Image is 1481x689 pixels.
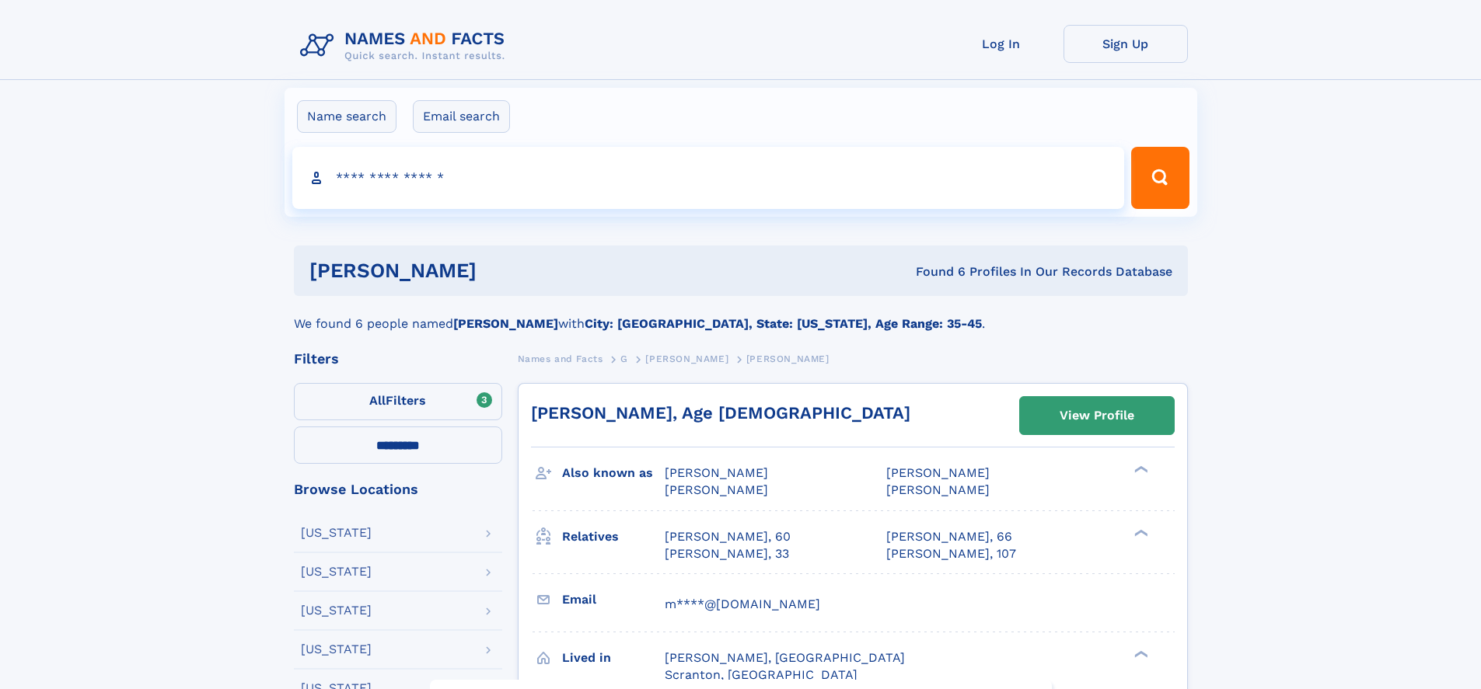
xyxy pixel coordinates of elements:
a: [PERSON_NAME] [645,349,728,368]
a: Names and Facts [518,349,603,368]
label: Name search [297,100,396,133]
div: View Profile [1060,398,1134,433]
a: View Profile [1020,397,1174,434]
span: [PERSON_NAME] [665,465,768,480]
div: Found 6 Profiles In Our Records Database [696,263,1172,280]
span: Scranton, [GEOGRAPHIC_DATA] [665,667,858,682]
button: Search Button [1131,147,1189,209]
h3: Lived in [562,645,665,671]
span: [PERSON_NAME] [886,482,990,497]
a: Sign Up [1064,25,1188,63]
div: Browse Locations [294,482,502,496]
a: [PERSON_NAME], 66 [886,528,1012,545]
div: ❯ [1130,465,1149,475]
img: Logo Names and Facts [294,25,518,67]
h3: Email [562,586,665,613]
div: [US_STATE] [301,604,372,617]
label: Email search [413,100,510,133]
a: [PERSON_NAME], 33 [665,545,789,562]
label: Filters [294,383,502,420]
div: Filters [294,352,502,366]
span: [PERSON_NAME], [GEOGRAPHIC_DATA] [665,650,905,665]
span: [PERSON_NAME] [645,353,728,364]
div: ❯ [1130,527,1149,538]
div: ❯ [1130,649,1149,659]
span: [PERSON_NAME] [665,482,768,497]
h3: Also known as [562,460,665,486]
input: search input [292,147,1125,209]
a: G [620,349,628,368]
span: [PERSON_NAME] [746,353,830,364]
div: [US_STATE] [301,527,372,539]
b: City: [GEOGRAPHIC_DATA], State: [US_STATE], Age Range: 35-45 [585,316,982,331]
a: [PERSON_NAME], 60 [665,528,791,545]
a: Log In [939,25,1064,63]
span: All [369,393,386,408]
h1: [PERSON_NAME] [309,261,697,280]
div: We found 6 people named with . [294,296,1188,333]
a: [PERSON_NAME], 107 [886,545,1016,562]
h3: Relatives [562,524,665,550]
a: [PERSON_NAME], Age [DEMOGRAPHIC_DATA] [531,403,910,423]
div: [US_STATE] [301,643,372,656]
b: [PERSON_NAME] [453,316,558,331]
div: [US_STATE] [301,565,372,578]
span: [PERSON_NAME] [886,465,990,480]
span: G [620,353,628,364]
